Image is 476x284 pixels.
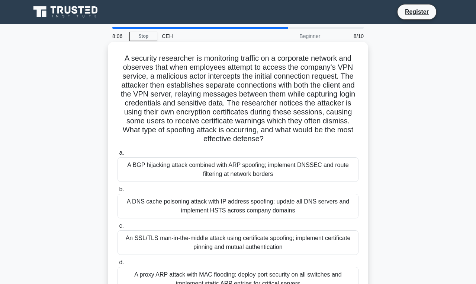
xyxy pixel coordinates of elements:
[401,7,433,16] a: Register
[119,149,124,156] span: a.
[157,29,260,44] div: CEH
[119,186,124,192] span: b.
[325,29,368,44] div: 8/10
[117,54,359,144] h5: A security researcher is monitoring traffic on a corporate network and observes that when employe...
[118,230,358,255] div: An SSL/TLS man-in-the-middle attack using certificate spoofing; implement certificate pinning and...
[108,29,129,44] div: 8:06
[119,223,123,229] span: c.
[118,157,358,182] div: A BGP hijacking attack combined with ARP spoofing; implement DNSSEC and route filtering at networ...
[129,32,157,41] a: Stop
[118,194,358,218] div: A DNS cache poisoning attack with IP address spoofing; update all DNS servers and implement HSTS ...
[260,29,325,44] div: Beginner
[119,259,124,265] span: d.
